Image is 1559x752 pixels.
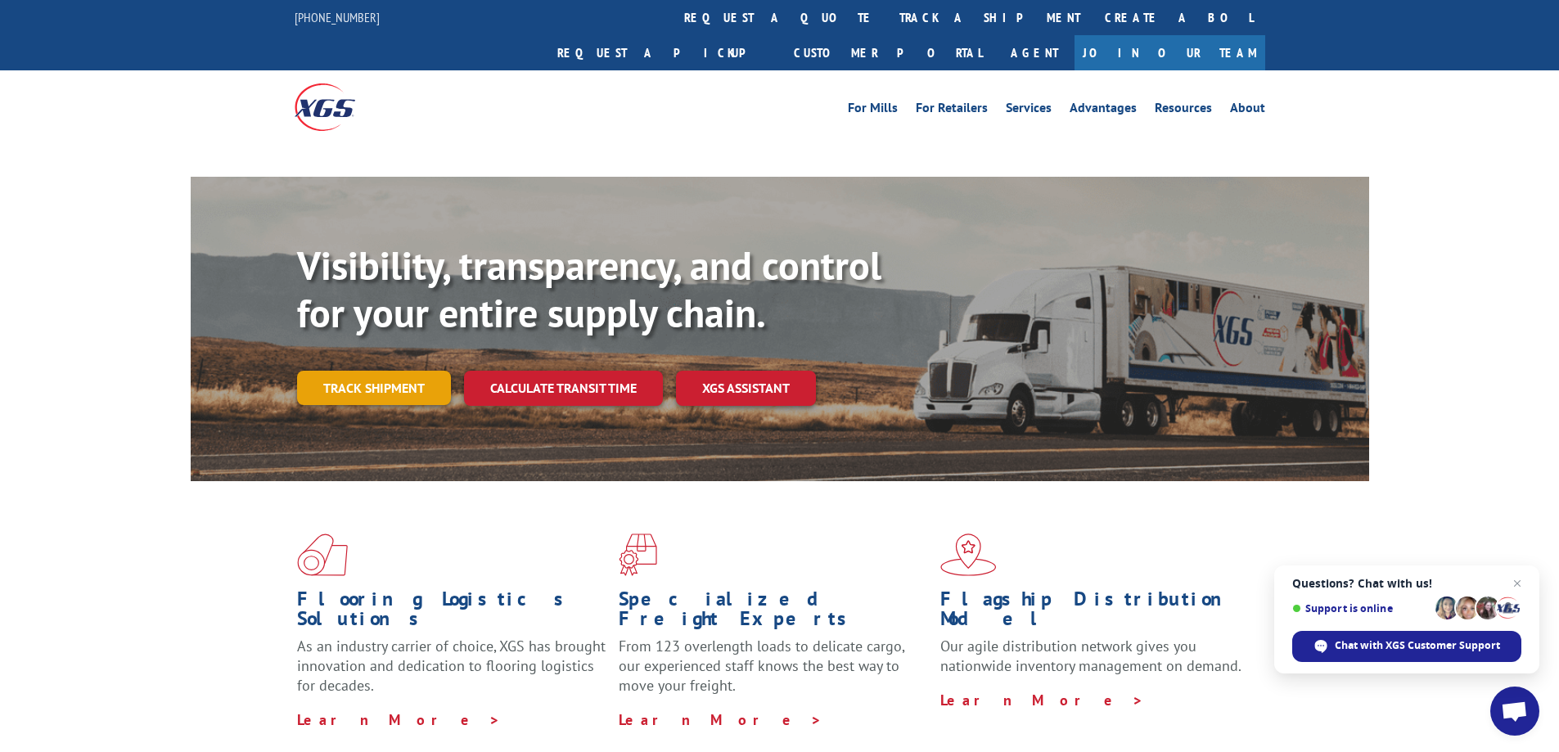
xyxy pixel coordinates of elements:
[782,35,994,70] a: Customer Portal
[1507,574,1527,593] span: Close chat
[1292,577,1521,590] span: Questions? Chat with us!
[295,9,380,25] a: [PHONE_NUMBER]
[940,534,997,576] img: xgs-icon-flagship-distribution-model-red
[619,534,657,576] img: xgs-icon-focused-on-flooring-red
[1292,631,1521,662] div: Chat with XGS Customer Support
[848,101,898,119] a: For Mills
[297,534,348,576] img: xgs-icon-total-supply-chain-intelligence-red
[1006,101,1052,119] a: Services
[676,371,816,406] a: XGS ASSISTANT
[940,691,1144,709] a: Learn More >
[1292,602,1430,615] span: Support is online
[297,589,606,637] h1: Flooring Logistics Solutions
[297,371,451,405] a: Track shipment
[545,35,782,70] a: Request a pickup
[464,371,663,406] a: Calculate transit time
[619,589,928,637] h1: Specialized Freight Experts
[940,589,1250,637] h1: Flagship Distribution Model
[994,35,1075,70] a: Agent
[619,710,822,729] a: Learn More >
[297,637,606,695] span: As an industry carrier of choice, XGS has brought innovation and dedication to flooring logistics...
[297,710,501,729] a: Learn More >
[1075,35,1265,70] a: Join Our Team
[1335,638,1500,653] span: Chat with XGS Customer Support
[916,101,988,119] a: For Retailers
[1230,101,1265,119] a: About
[619,637,928,709] p: From 123 overlength loads to delicate cargo, our experienced staff knows the best way to move you...
[1155,101,1212,119] a: Resources
[1490,687,1539,736] div: Open chat
[940,637,1241,675] span: Our agile distribution network gives you nationwide inventory management on demand.
[297,240,881,338] b: Visibility, transparency, and control for your entire supply chain.
[1070,101,1137,119] a: Advantages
